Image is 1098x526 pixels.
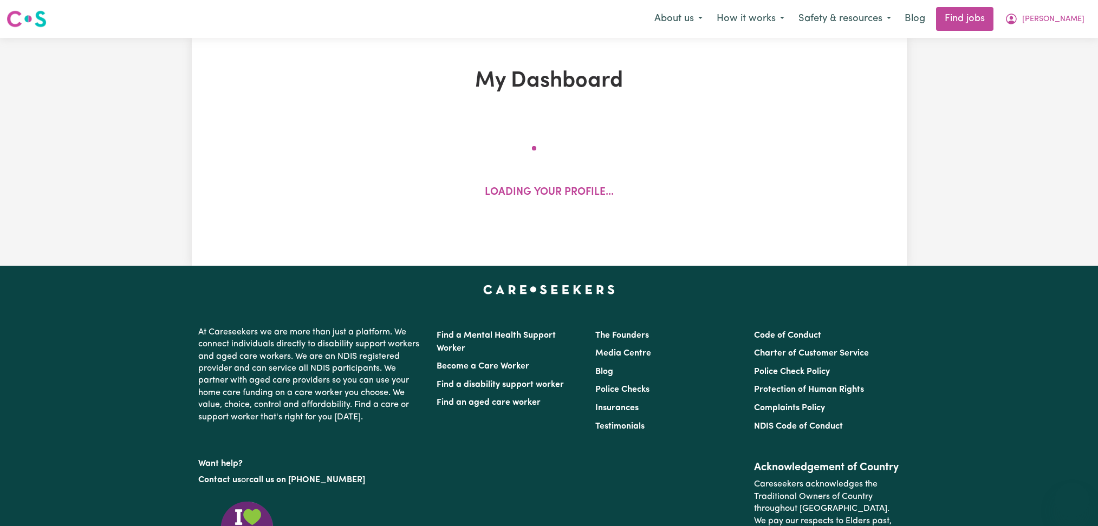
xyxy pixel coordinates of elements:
a: call us on [PHONE_NUMBER] [249,476,365,484]
a: Code of Conduct [754,331,821,340]
h1: My Dashboard [317,68,781,94]
a: The Founders [595,331,649,340]
a: Testimonials [595,422,645,431]
a: Contact us [198,476,241,484]
button: How it works [710,8,791,30]
a: Become a Care Worker [437,362,529,371]
a: Find a Mental Health Support Worker [437,331,556,353]
h2: Acknowledgement of Country [754,461,900,474]
a: Protection of Human Rights [754,385,864,394]
p: or [198,470,424,490]
a: Police Check Policy [754,367,830,376]
p: At Careseekers we are more than just a platform. We connect individuals directly to disability su... [198,322,424,428]
a: Careseekers home page [483,285,615,294]
span: [PERSON_NAME] [1022,14,1084,25]
a: Blog [595,367,613,376]
a: Insurances [595,404,639,412]
a: Careseekers logo [7,6,47,31]
button: About us [647,8,710,30]
a: Charter of Customer Service [754,349,869,358]
a: Find jobs [936,7,993,31]
a: Police Checks [595,385,649,394]
a: Find an aged care worker [437,398,541,407]
a: Media Centre [595,349,651,358]
iframe: Button to launch messaging window [1055,483,1089,517]
button: Safety & resources [791,8,898,30]
p: Want help? [198,453,424,470]
a: NDIS Code of Conduct [754,422,843,431]
img: Careseekers logo [7,9,47,29]
a: Complaints Policy [754,404,825,412]
a: Blog [898,7,932,31]
p: Loading your profile... [485,185,614,201]
button: My Account [998,8,1091,30]
a: Find a disability support worker [437,380,564,389]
